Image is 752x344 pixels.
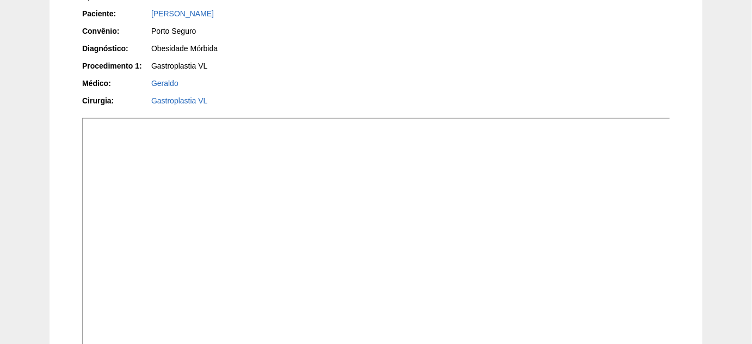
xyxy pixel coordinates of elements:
[151,79,178,88] a: Geraldo
[151,26,368,36] div: Porto Seguro
[82,43,150,54] div: Diagnóstico:
[82,95,150,106] div: Cirurgia:
[82,78,150,89] div: Médico:
[82,60,150,71] div: Procedimento 1:
[151,43,368,54] div: Obesidade Mórbida
[151,9,214,18] a: [PERSON_NAME]
[82,26,150,36] div: Convênio:
[151,96,208,105] a: Gastroplastia VL
[82,8,150,19] div: Paciente:
[151,60,368,71] div: Gastroplastia VL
